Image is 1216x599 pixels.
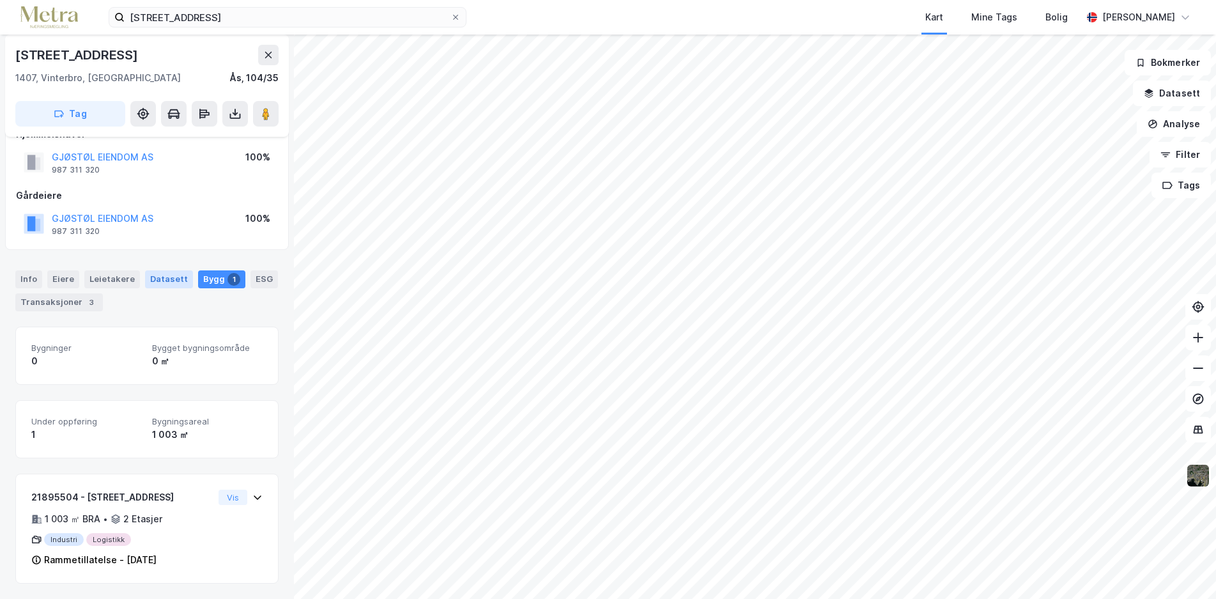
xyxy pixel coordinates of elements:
div: Transaksjoner [15,293,103,311]
button: Tag [15,101,125,127]
button: Vis [219,490,247,505]
div: 987 311 320 [52,165,100,175]
div: Gårdeiere [16,188,278,203]
span: Bygningsareal [152,416,263,427]
div: Info [15,270,42,288]
div: [STREET_ADDRESS] [15,45,141,65]
div: 1 003 ㎡ BRA [45,511,100,527]
input: Søk på adresse, matrikkel, gårdeiere, leietakere eller personer [125,8,450,27]
div: 1 [227,273,240,286]
div: • [103,514,108,524]
div: 0 ㎡ [152,354,263,369]
div: 3 [85,296,98,309]
div: Rammetillatelse - [DATE] [44,552,157,568]
div: 987 311 320 [52,226,100,237]
div: Datasett [145,270,193,288]
div: Mine Tags [971,10,1017,25]
div: Eiere [47,270,79,288]
div: ESG [250,270,278,288]
div: 1407, Vinterbro, [GEOGRAPHIC_DATA] [15,70,181,86]
span: Bygget bygningsområde [152,343,263,354]
div: Bolig [1045,10,1068,25]
div: Leietakere [84,270,140,288]
div: Bygg [198,270,245,288]
iframe: Chat Widget [1152,538,1216,599]
button: Datasett [1133,81,1211,106]
div: 2 Etasjer [123,511,162,527]
div: [PERSON_NAME] [1102,10,1175,25]
img: metra-logo.256734c3b2bbffee19d4.png [20,6,78,29]
img: 9k= [1186,463,1210,488]
span: Under oppføring [31,416,142,427]
div: 100% [245,211,270,226]
button: Bokmerker [1125,50,1211,75]
button: Filter [1150,142,1211,167]
button: Tags [1151,173,1211,198]
div: Ås, 104/35 [229,70,279,86]
div: Kontrollprogram for chat [1152,538,1216,599]
span: Bygninger [31,343,142,354]
div: 0 [31,354,142,369]
div: 1 [31,427,142,442]
div: 21895504 - [STREET_ADDRESS] [31,490,213,505]
button: Analyse [1137,111,1211,137]
div: 100% [245,150,270,165]
div: 1 003 ㎡ [152,427,263,442]
div: Kart [925,10,943,25]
